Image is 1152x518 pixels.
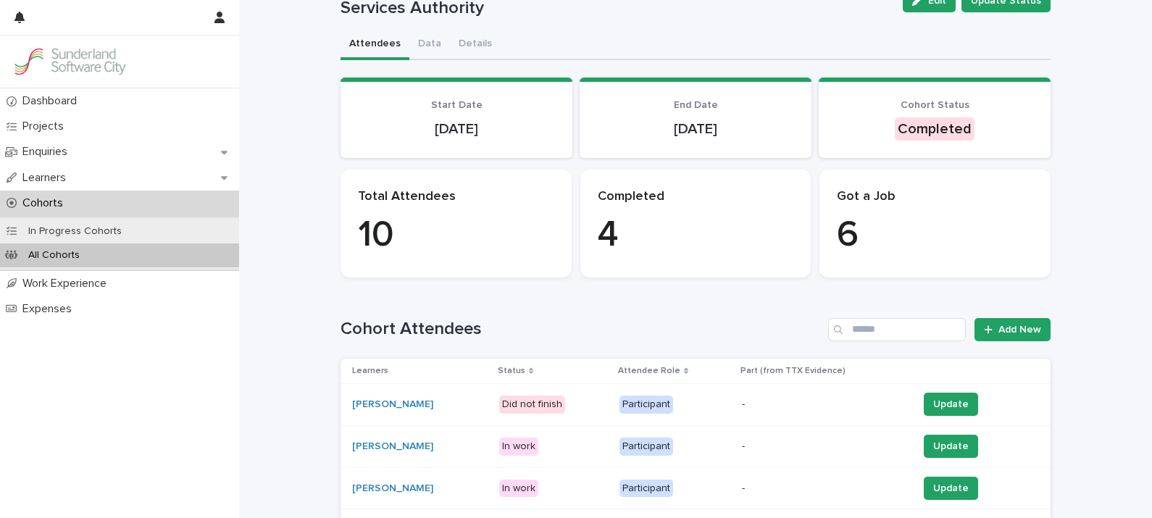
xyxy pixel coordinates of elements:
tr: [PERSON_NAME] In workParticipant-Update [341,425,1051,467]
p: [DATE] [358,120,555,138]
p: In Progress Cohorts [17,225,133,238]
a: [PERSON_NAME] [352,398,433,411]
div: In work [499,438,538,456]
span: Update [933,397,969,412]
input: Search [828,318,966,341]
img: GVzBcg19RCOYju8xzymn [12,47,128,76]
p: Got a Job [837,189,1033,205]
a: Add New [974,318,1051,341]
span: Update [933,439,969,454]
tr: [PERSON_NAME] In workParticipant-Update [341,467,1051,509]
h1: Cohort Attendees [341,319,822,340]
span: Update [933,481,969,496]
div: Participant [619,396,673,414]
p: Cohorts [17,196,75,210]
div: Did not finish [499,396,565,414]
a: [PERSON_NAME] [352,440,433,453]
p: - [742,483,906,495]
p: Completed [598,189,794,205]
button: Update [924,435,978,458]
p: [DATE] [597,120,794,138]
p: 6 [837,214,1033,257]
p: Learners [352,363,388,379]
button: Update [924,477,978,500]
button: Update [924,393,978,416]
p: Attendee Role [618,363,680,379]
div: In work [499,480,538,498]
button: Data [409,30,450,60]
a: [PERSON_NAME] [352,483,433,495]
p: Projects [17,120,75,133]
tr: [PERSON_NAME] Did not finishParticipant-Update [341,383,1051,425]
p: Expenses [17,302,83,316]
p: Dashboard [17,94,88,108]
p: 4 [598,214,794,257]
span: Add New [998,325,1041,335]
div: Completed [895,117,974,141]
p: Status [498,363,525,379]
p: 10 [358,214,554,257]
p: Learners [17,171,78,185]
button: Details [450,30,501,60]
p: Enquiries [17,145,79,159]
div: Participant [619,438,673,456]
span: Start Date [431,100,483,110]
div: Participant [619,480,673,498]
button: Attendees [341,30,409,60]
p: Part (from TTX Evidence) [740,363,846,379]
p: Work Experience [17,277,118,291]
span: Cohort Status [901,100,969,110]
span: End Date [674,100,718,110]
p: Total Attendees [358,189,554,205]
p: - [742,398,906,411]
p: All Cohorts [17,249,91,262]
p: - [742,440,906,453]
